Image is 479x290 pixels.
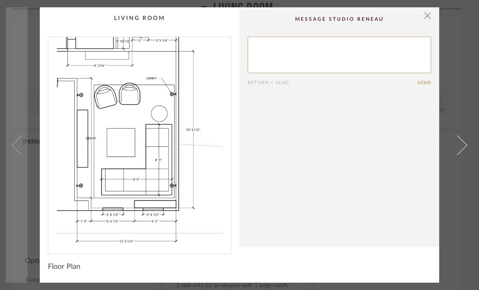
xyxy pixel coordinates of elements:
[417,80,431,85] button: Send
[48,37,231,247] img: 0584e8c5-b868-4512-b2f7-1fbae814f193_1000x1000.jpg
[248,80,417,85] div: Return = Send
[48,37,231,247] div: 0
[48,262,80,271] span: Floor Plan
[419,7,436,24] button: Close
